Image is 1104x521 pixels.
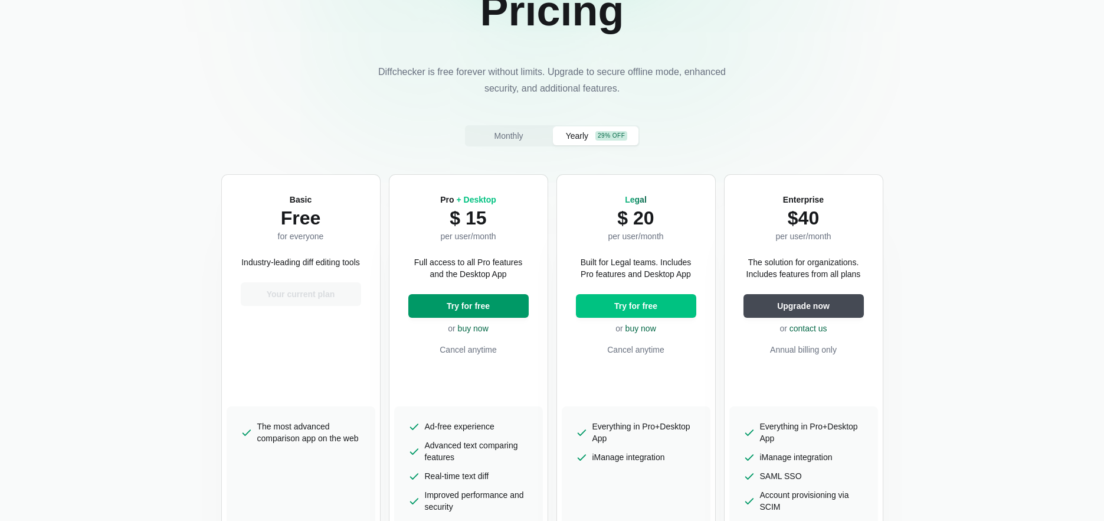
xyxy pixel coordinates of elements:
span: Ad-free experience [425,421,494,432]
span: The most advanced comparison app on the web [257,421,361,444]
p: Free [278,206,324,230]
span: Everything in Pro+Desktop App [760,421,864,444]
p: or [743,323,864,334]
div: 29% off [595,131,627,141]
span: Real-time text diff [425,470,489,482]
p: Diffchecker is free forever without limits. Upgrade to secure offline mode, enhanced security, an... [375,64,729,97]
p: per user/month [608,230,663,242]
p: for everyone [278,230,324,242]
h2: Basic [278,194,324,206]
p: The solution for organizations. Includes features from all plans [743,256,864,280]
span: Improved performance and security [425,489,529,513]
a: buy now [625,324,656,333]
span: Upgrade now [775,300,832,312]
p: Built for Legal teams. Includes Pro features and Desktop App [576,256,696,280]
span: Your current plan [264,288,338,300]
span: Advanced text comparing features [425,439,529,463]
p: per user/month [440,230,496,242]
a: buy now [458,324,489,333]
p: $ 20 [608,206,663,230]
span: Try for free [612,300,660,312]
button: Your current plan [241,282,361,306]
span: SAML SSO [760,470,802,482]
button: Try for free [408,294,529,318]
p: $ 15 [440,206,496,230]
button: Try for free [576,294,696,318]
p: Industry-leading diff editing tools [241,256,360,268]
span: Try for free [444,300,492,312]
button: Monthly [466,126,552,145]
p: Cancel anytime [408,344,529,356]
span: iManage integration [760,451,833,463]
a: contact us [789,324,827,333]
span: Everything in Pro+Desktop App [592,421,696,444]
p: or [408,323,529,334]
span: Yearly [564,130,591,142]
span: iManage integration [592,451,665,463]
p: Cancel anytime [576,344,696,356]
h2: Enterprise [775,194,831,206]
p: Full access to all Pro features and the Desktop App [408,256,529,280]
h2: Pro [440,194,496,206]
span: Monthly [492,130,525,142]
button: Yearly29% off [553,126,638,145]
p: per user/month [775,230,831,242]
span: Account provisioning via SCIM [760,489,864,513]
p: $40 [775,206,831,230]
span: Legal [625,195,647,204]
p: or [576,323,696,334]
button: Upgrade now [743,294,864,318]
p: Annual billing only [743,344,864,356]
span: + Desktop [456,195,496,204]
